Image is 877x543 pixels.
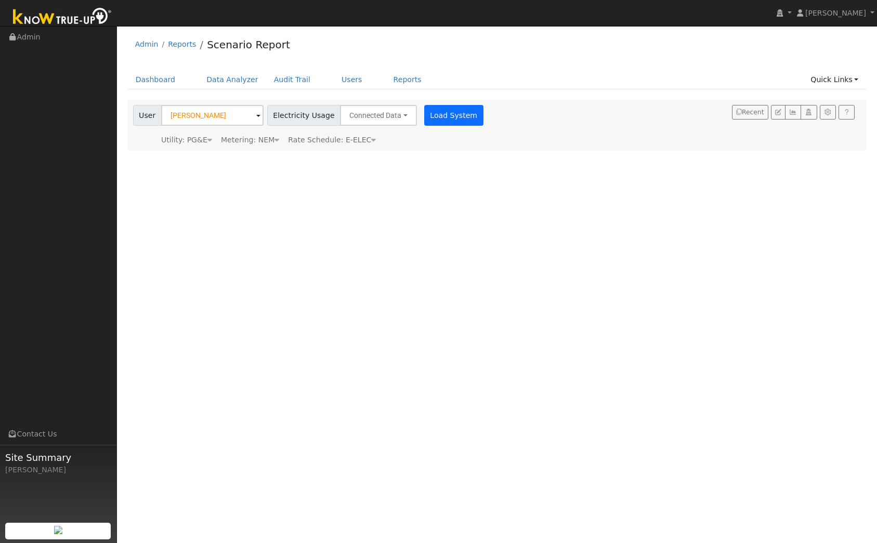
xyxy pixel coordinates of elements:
div: [PERSON_NAME] [5,465,111,475]
a: Dashboard [128,70,184,89]
a: Users [334,70,370,89]
a: Scenario Report [207,38,290,51]
a: Quick Links [803,70,866,89]
span: [PERSON_NAME] [805,9,866,17]
a: Audit Trail [266,70,318,89]
a: Reports [386,70,429,89]
a: Admin [135,40,159,48]
span: Site Summary [5,451,111,465]
img: Know True-Up [8,6,117,29]
img: retrieve [54,526,62,534]
a: Reports [168,40,196,48]
a: Data Analyzer [199,70,266,89]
